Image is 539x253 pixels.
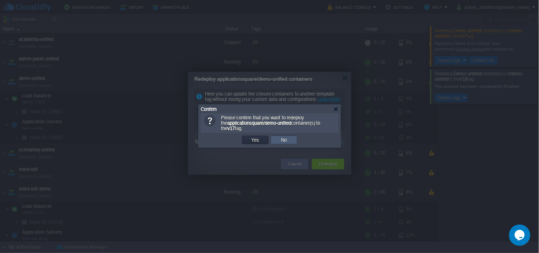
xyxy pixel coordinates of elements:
[221,115,320,131] span: Please confirm that you want to redeploy the container(s) to the tag.
[279,137,289,143] button: No
[249,137,262,143] button: Yes
[509,225,532,246] iframe: chat widget
[227,120,291,126] b: applicationsquare/demo-unified
[227,126,235,131] b: v17
[201,107,217,112] span: Confirm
